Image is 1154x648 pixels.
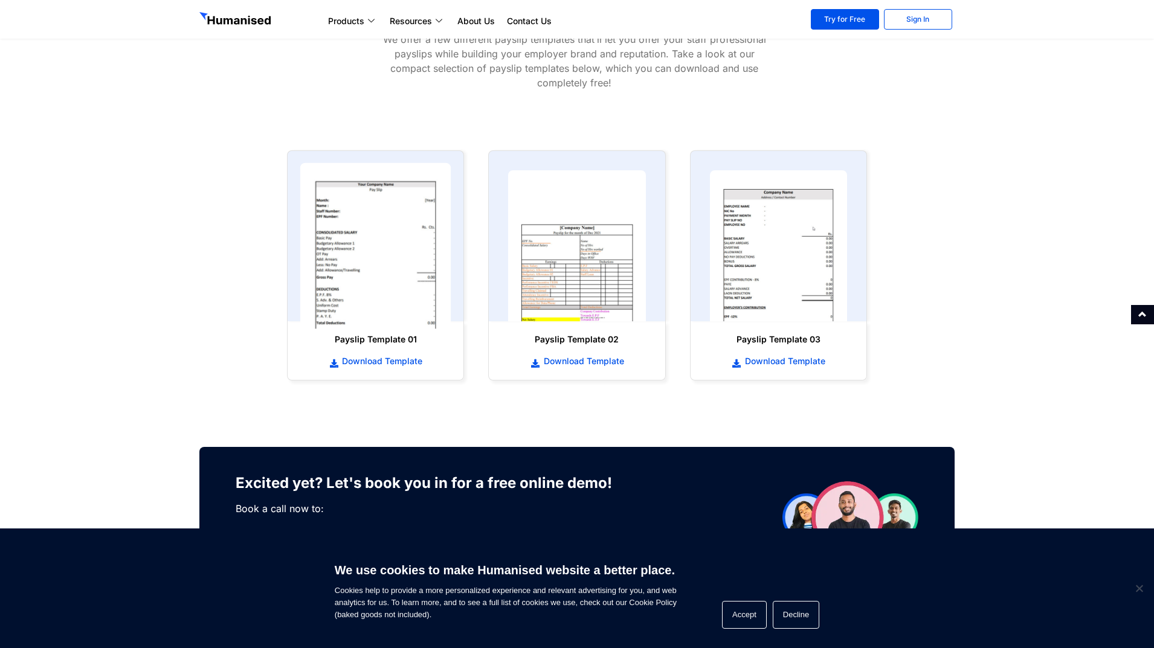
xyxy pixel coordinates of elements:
[300,333,451,345] h6: Payslip Template 01
[703,354,854,368] a: Download Template
[710,170,847,321] img: payslip template
[722,601,767,629] button: Accept
[236,471,631,495] h3: Excited yet? Let's book you in for a free online demo!
[375,32,774,90] p: We offer a few different payslip templates that’ll let you offer your staff professional payslips...
[501,14,558,28] a: Contact Us
[300,354,451,368] a: Download Template
[811,9,879,30] a: Try for Free
[501,333,653,345] h6: Payslip Template 02
[300,163,451,329] img: payslip template
[339,355,422,367] span: Download Template
[501,354,653,368] a: Download Template
[335,556,677,621] span: Cookies help to provide a more personalized experience and relevant advertising for you, and web ...
[884,9,952,30] a: Sign In
[773,601,819,629] button: Decline
[742,355,825,367] span: Download Template
[451,14,501,28] a: About Us
[236,501,631,516] p: Book a call now to:
[541,355,624,367] span: Download Template
[703,333,854,345] h6: Payslip Template 03
[199,12,273,28] img: GetHumanised Logo
[508,170,645,321] img: payslip template
[1133,582,1145,594] span: Decline
[384,14,451,28] a: Resources
[335,562,677,579] h6: We use cookies to make Humanised website a better place.
[322,14,384,28] a: Products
